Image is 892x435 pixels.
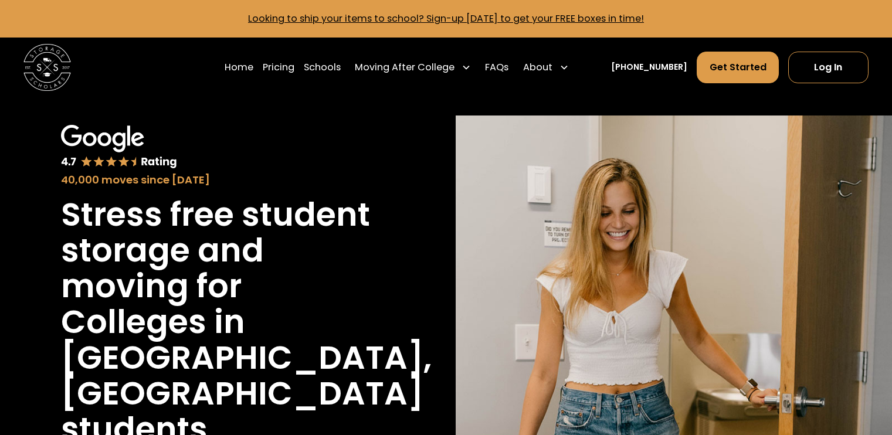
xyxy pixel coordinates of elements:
a: Home [225,51,253,84]
a: Schools [304,51,341,84]
div: About [518,51,574,84]
h1: Stress free student storage and moving for [61,197,375,304]
img: Google 4.7 star rating [61,125,177,169]
img: Storage Scholars main logo [23,44,71,91]
a: [PHONE_NUMBER] [611,61,687,73]
a: FAQs [485,51,508,84]
div: About [523,60,552,74]
div: 40,000 moves since [DATE] [61,172,375,188]
div: Moving After College [355,60,455,74]
a: Get Started [697,52,778,83]
a: Log In [788,52,869,83]
div: Moving After College [350,51,476,84]
a: Pricing [263,51,294,84]
a: Looking to ship your items to school? Sign-up [DATE] to get your FREE boxes in time! [248,12,644,25]
h1: Colleges in [GEOGRAPHIC_DATA], [GEOGRAPHIC_DATA] [61,304,432,412]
